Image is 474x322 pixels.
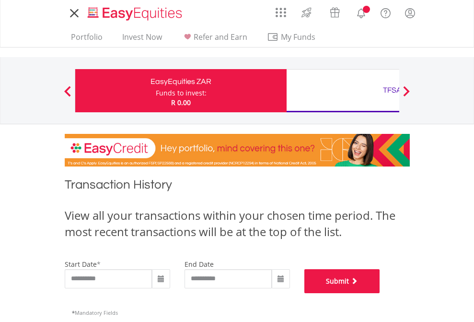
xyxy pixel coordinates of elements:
[185,260,214,269] label: end date
[65,260,97,269] label: start date
[321,2,349,20] a: Vouchers
[86,6,186,22] img: EasyEquities_Logo.png
[84,2,186,22] a: Home page
[118,32,166,47] a: Invest Now
[299,5,314,20] img: thrive-v2.svg
[65,134,410,167] img: EasyCredit Promotion Banner
[67,32,106,47] a: Portfolio
[397,91,416,100] button: Next
[373,2,398,22] a: FAQ's and Support
[72,309,118,316] span: Mandatory Fields
[349,2,373,22] a: Notifications
[65,176,410,198] h1: Transaction History
[194,32,247,42] span: Refer and Earn
[398,2,422,24] a: My Profile
[276,7,286,18] img: grid-menu-icon.svg
[269,2,292,18] a: AppsGrid
[156,88,207,98] div: Funds to invest:
[304,269,380,293] button: Submit
[65,207,410,240] div: View all your transactions within your chosen time period. The most recent transactions will be a...
[81,75,281,88] div: EasyEquities ZAR
[327,5,343,20] img: vouchers-v2.svg
[178,32,251,47] a: Refer and Earn
[58,91,77,100] button: Previous
[267,31,330,43] span: My Funds
[171,98,191,107] span: R 0.00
